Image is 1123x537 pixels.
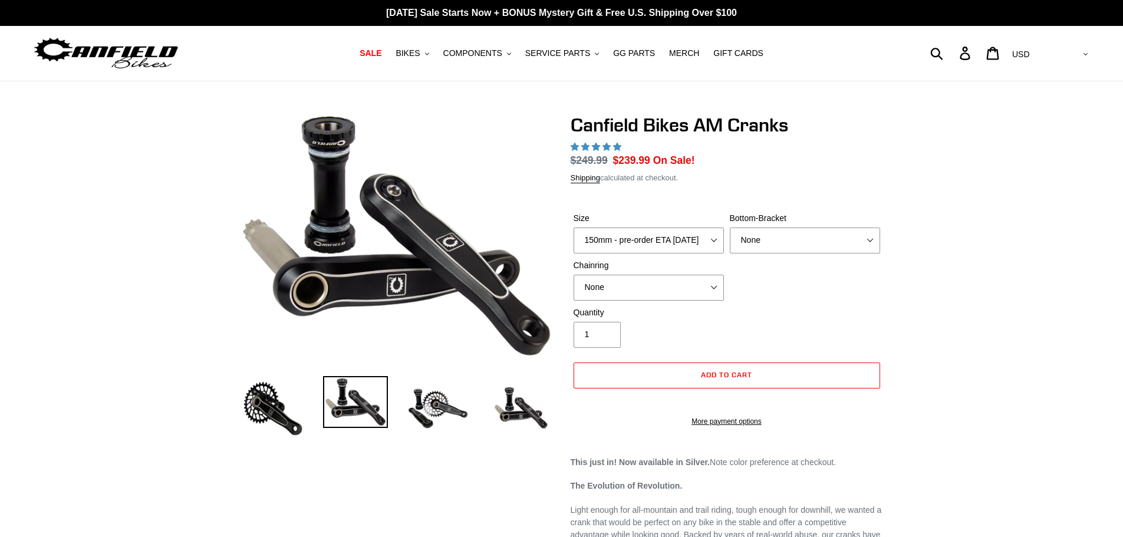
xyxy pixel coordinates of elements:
[574,307,724,319] label: Quantity
[613,48,655,58] span: GG PARTS
[571,114,883,136] h1: Canfield Bikes AM Cranks
[571,481,683,490] strong: The Evolution of Revolution.
[937,40,967,66] input: Search
[574,259,724,272] label: Chainring
[519,45,605,61] button: SERVICE PARTS
[406,376,470,441] img: Load image into Gallery viewer, Canfield Bikes AM Cranks
[360,48,381,58] span: SALE
[663,45,705,61] a: MERCH
[571,172,883,184] div: calculated at checkout.
[396,48,420,58] span: BIKES
[701,370,752,379] span: Add to cart
[574,363,880,388] button: Add to cart
[574,416,880,427] a: More payment options
[571,154,608,166] s: $249.99
[730,212,880,225] label: Bottom-Bracket
[707,45,769,61] a: GIFT CARDS
[571,142,624,151] span: 4.97 stars
[613,154,650,166] span: $239.99
[653,153,695,168] span: On Sale!
[488,376,553,441] img: Load image into Gallery viewer, CANFIELD-AM_DH-CRANKS
[437,45,517,61] button: COMPONENTS
[571,173,601,183] a: Shipping
[713,48,763,58] span: GIFT CARDS
[443,48,502,58] span: COMPONENTS
[241,376,305,441] img: Load image into Gallery viewer, Canfield Bikes AM Cranks
[323,376,388,428] img: Load image into Gallery viewer, Canfield Cranks
[669,48,699,58] span: MERCH
[607,45,661,61] a: GG PARTS
[390,45,434,61] button: BIKES
[32,35,180,72] img: Canfield Bikes
[354,45,387,61] a: SALE
[574,212,724,225] label: Size
[525,48,590,58] span: SERVICE PARTS
[571,457,710,467] strong: This just in! Now available in Silver.
[571,456,883,469] p: Note color preference at checkout.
